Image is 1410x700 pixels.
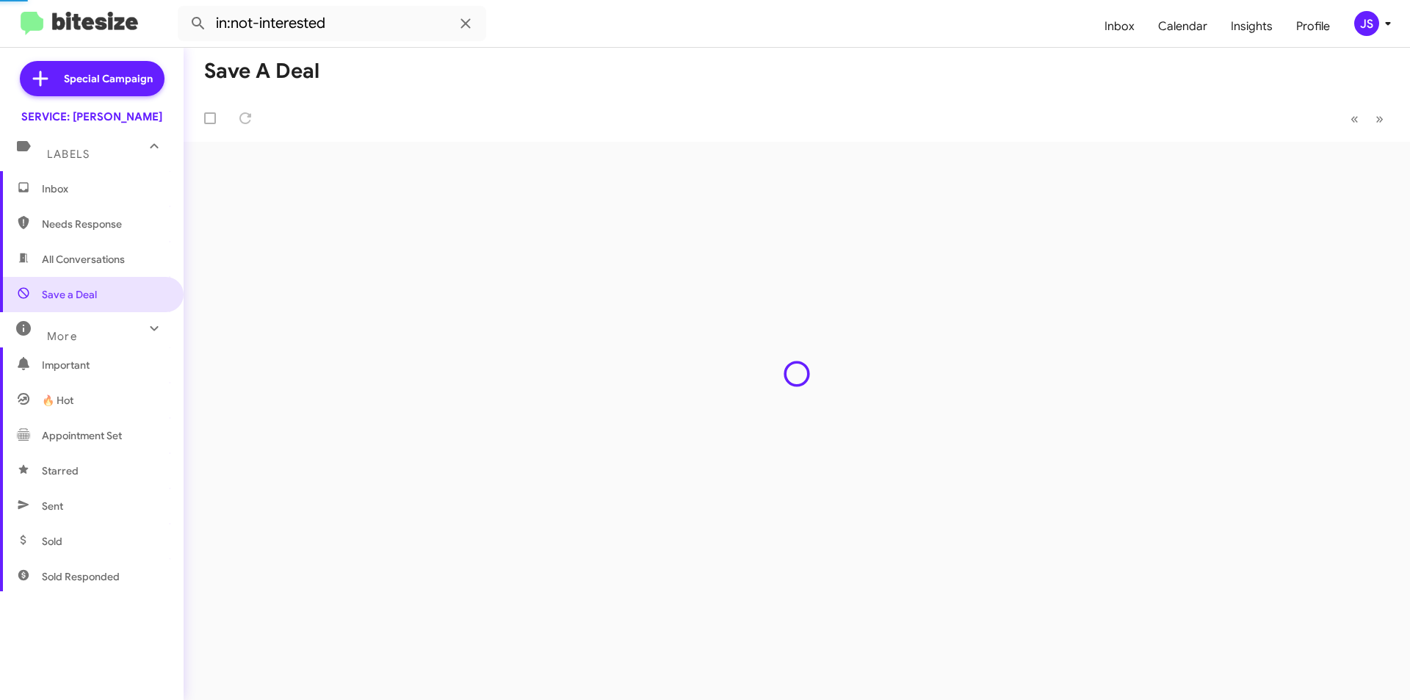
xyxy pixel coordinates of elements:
[1351,109,1359,128] span: «
[42,358,167,372] span: Important
[42,393,73,408] span: 🔥 Hot
[42,499,63,513] span: Sent
[1354,11,1379,36] div: JS
[178,6,486,41] input: Search
[42,463,79,478] span: Starred
[1342,11,1394,36] button: JS
[1342,104,1392,134] nav: Page navigation example
[42,252,125,267] span: All Conversations
[1219,5,1284,48] a: Insights
[20,61,164,96] a: Special Campaign
[1375,109,1384,128] span: »
[42,217,167,231] span: Needs Response
[47,330,77,343] span: More
[1342,104,1367,134] button: Previous
[47,148,90,161] span: Labels
[1367,104,1392,134] button: Next
[1146,5,1219,48] a: Calendar
[204,59,319,83] h1: Save a Deal
[42,428,122,443] span: Appointment Set
[42,181,167,196] span: Inbox
[21,109,162,124] div: SERVICE: [PERSON_NAME]
[42,569,120,584] span: Sold Responded
[64,71,153,86] span: Special Campaign
[1093,5,1146,48] a: Inbox
[42,287,97,302] span: Save a Deal
[42,534,62,549] span: Sold
[1284,5,1342,48] a: Profile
